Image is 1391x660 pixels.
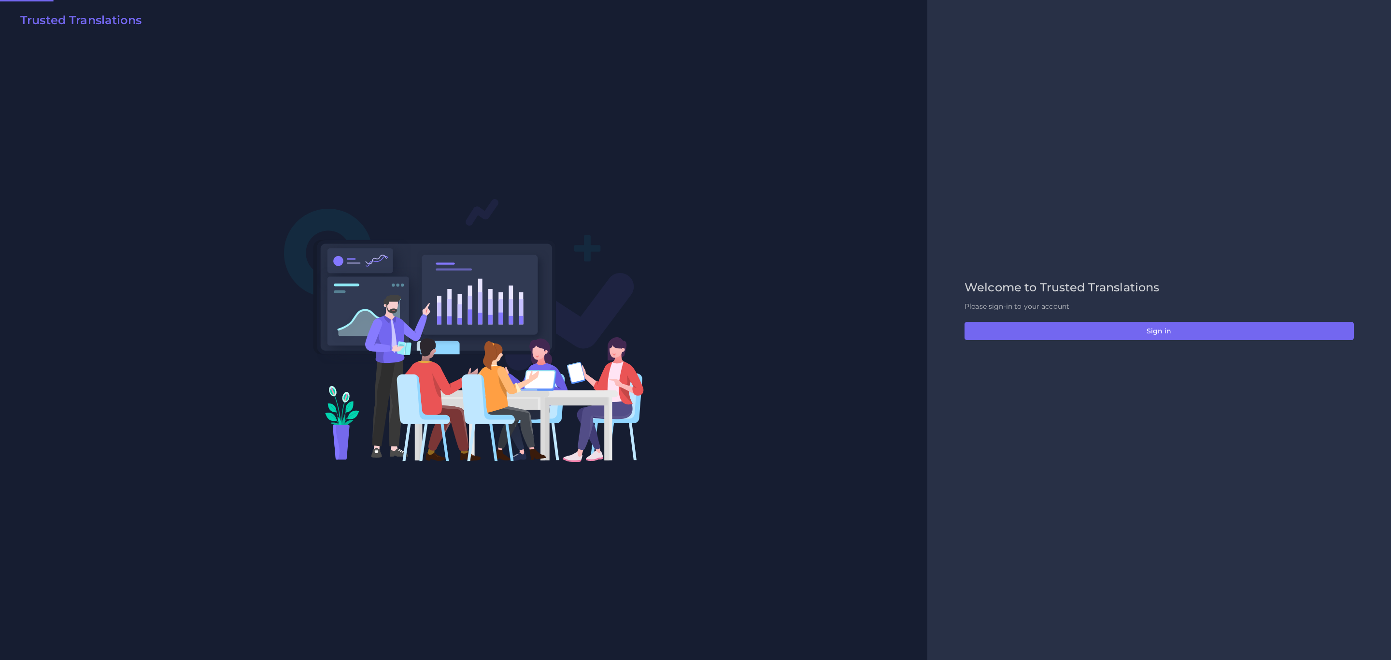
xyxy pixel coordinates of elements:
[965,301,1354,312] p: Please sign-in to your account
[284,198,644,462] img: Login V2
[965,281,1354,295] h2: Welcome to Trusted Translations
[20,14,142,28] h2: Trusted Translations
[14,14,142,31] a: Trusted Translations
[965,322,1354,340] button: Sign in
